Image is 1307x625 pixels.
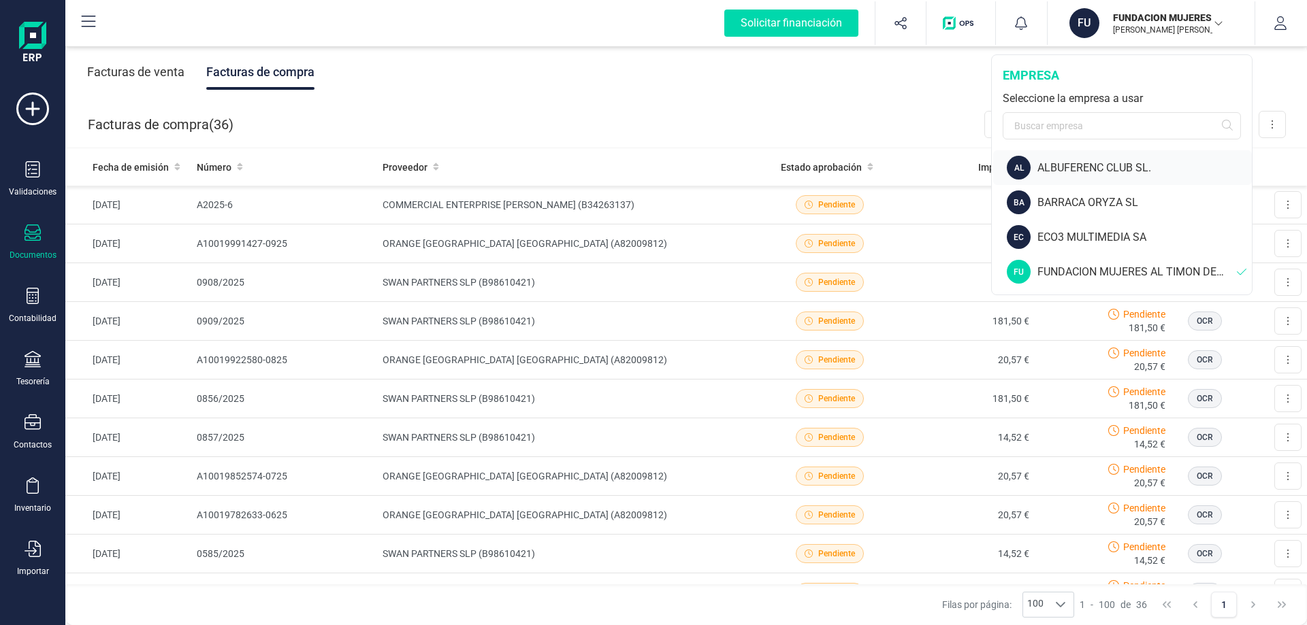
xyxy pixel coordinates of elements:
[1123,385,1165,399] span: Pendiente
[1113,11,1222,24] p: FUNDACION MUJERES AL TIMON DE LA C.VALENCIANA
[191,573,378,612] td: 0584/2025
[1134,437,1165,451] span: 14,52 €
[1037,229,1252,246] div: ECO3 MULTIMEDIA SA
[19,22,46,65] img: Logo Finanedi
[1197,315,1213,327] span: OCR
[1197,470,1213,482] span: OCR
[1023,592,1048,617] span: 100
[818,392,855,405] span: Pendiente
[1269,592,1295,618] button: Last Page
[781,161,862,174] span: Estado aprobación
[1240,592,1266,618] button: Next Page
[818,237,855,250] span: Pendiente
[65,224,191,263] td: [DATE]
[65,186,191,224] td: [DATE]
[377,573,761,612] td: SWAN PARTNERS SLP (B98610421)
[1129,399,1165,412] span: 181,50 €
[1037,160,1252,176] div: ALBUFERENC CLUB SL.
[1003,112,1241,139] input: Buscar empresa
[1003,90,1241,107] div: Seleccione la empresa a usar
[9,313,57,324] div: Contabilidad
[197,161,231,174] span: Número
[377,341,761,379] td: ORANGE [GEOGRAPHIC_DATA] [GEOGRAPHIC_DATA] (A82009812)
[898,302,1035,341] td: 181,50 €
[1069,8,1099,38] div: FU
[898,418,1035,457] td: 14,52 €
[191,418,378,457] td: 0857/2025
[1197,431,1213,443] span: OCR
[65,263,191,302] td: [DATE]
[383,161,427,174] span: Proveedor
[65,341,191,379] td: [DATE]
[1064,1,1238,45] button: FUFUNDACION MUJERES AL TIMON DE LA C.VALENCIANA[PERSON_NAME] [PERSON_NAME]
[1154,592,1180,618] button: First Page
[1197,354,1213,366] span: OCR
[93,161,169,174] span: Fecha de emisión
[191,302,378,341] td: 0909/2025
[1197,547,1213,560] span: OCR
[1113,24,1222,35] p: [PERSON_NAME] [PERSON_NAME]
[10,250,57,260] div: Documentos
[1136,598,1147,611] span: 36
[1080,598,1147,611] div: -
[818,547,855,560] span: Pendiente
[65,457,191,496] td: [DATE]
[214,115,229,134] span: 36
[191,263,378,302] td: 0908/2025
[942,592,1074,618] div: Filas por página:
[191,224,378,263] td: A10019991427-0925
[1037,264,1237,280] div: FUNDACION MUJERES AL TIMON DE LA C.VALENCIANA
[1099,598,1115,611] span: 100
[818,431,855,443] span: Pendiente
[1123,501,1165,515] span: Pendiente
[898,224,1035,263] td: 20,57 €
[898,341,1035,379] td: 20,57 €
[65,535,191,573] td: [DATE]
[87,54,184,90] div: Facturas de venta
[65,573,191,612] td: [DATE]
[898,457,1035,496] td: 20,57 €
[377,457,761,496] td: ORANGE [GEOGRAPHIC_DATA] [GEOGRAPHIC_DATA] (A82009812)
[191,186,378,224] td: A2025-6
[1007,260,1031,284] div: FU
[1037,195,1252,211] div: BARRACA ORYZA SL
[1123,424,1165,437] span: Pendiente
[708,1,875,45] button: Solicitar financiación
[898,186,1035,224] td: 968,00 €
[1134,360,1165,373] span: 20,57 €
[984,111,1046,138] button: Filtros
[1134,515,1165,528] span: 20,57 €
[377,379,761,418] td: SWAN PARTNERS SLP (B98610421)
[898,379,1035,418] td: 181,50 €
[14,503,51,513] div: Inventario
[377,302,761,341] td: SWAN PARTNERS SLP (B98610421)
[16,376,50,387] div: Tesorería
[1080,598,1085,611] span: 1
[935,1,987,45] button: Logo de OPS
[65,379,191,418] td: [DATE]
[377,263,761,302] td: SWAN PARTNERS SLP (B98610421)
[377,418,761,457] td: SWAN PARTNERS SLP (B98610421)
[1123,540,1165,554] span: Pendiente
[1007,190,1031,214] div: BA
[818,199,855,211] span: Pendiente
[191,379,378,418] td: 0856/2025
[17,566,49,577] div: Importar
[377,224,761,263] td: ORANGE [GEOGRAPHIC_DATA] [GEOGRAPHIC_DATA] (A82009812)
[943,16,979,30] img: Logo de OPS
[65,496,191,535] td: [DATE]
[1134,476,1165,490] span: 20,57 €
[65,302,191,341] td: [DATE]
[898,496,1035,535] td: 20,57 €
[818,276,855,288] span: Pendiente
[978,161,1012,174] span: Importe
[724,10,858,37] div: Solicitar financiación
[1007,225,1031,249] div: EC
[818,354,855,366] span: Pendiente
[1211,592,1237,618] button: Page 1
[377,496,761,535] td: ORANGE [GEOGRAPHIC_DATA] [GEOGRAPHIC_DATA] (A82009812)
[9,186,57,197] div: Validaciones
[191,457,378,496] td: A10019852574-0725
[65,418,191,457] td: [DATE]
[1123,346,1165,360] span: Pendiente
